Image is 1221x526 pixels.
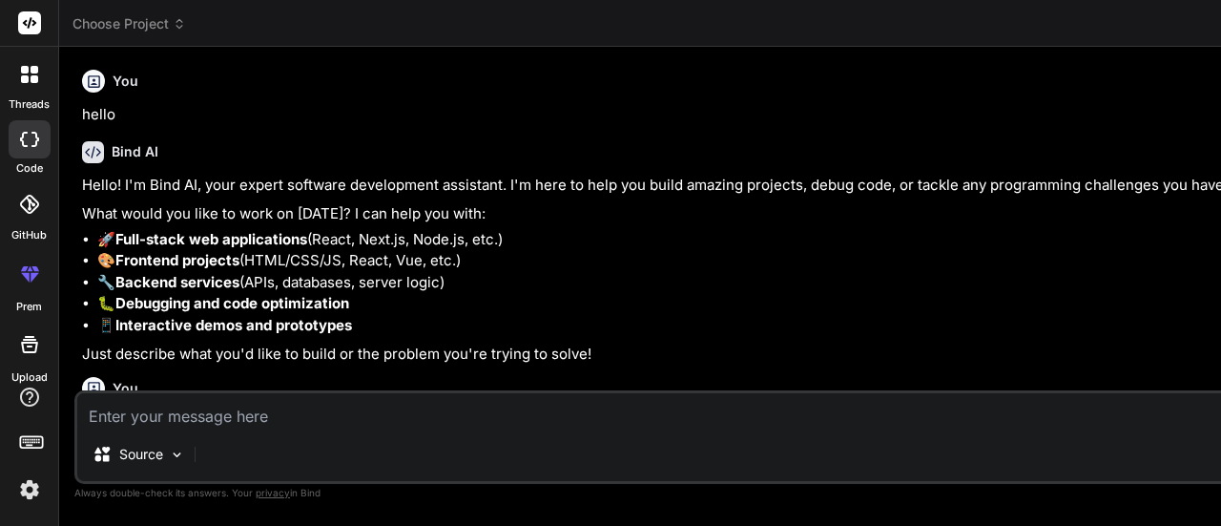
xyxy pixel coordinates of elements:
[115,294,349,312] strong: Debugging and code optimization
[11,369,48,386] label: Upload
[112,142,158,161] h6: Bind AI
[72,14,186,33] span: Choose Project
[9,96,50,113] label: threads
[119,445,163,464] p: Source
[16,299,42,315] label: prem
[16,160,43,177] label: code
[115,316,352,334] strong: Interactive demos and prototypes
[11,227,47,243] label: GitHub
[115,251,239,269] strong: Frontend projects
[169,447,185,463] img: Pick Models
[115,230,307,248] strong: Full-stack web applications
[256,487,290,498] span: privacy
[113,379,138,398] h6: You
[115,273,239,291] strong: Backend services
[113,72,138,91] h6: You
[13,473,46,506] img: settings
